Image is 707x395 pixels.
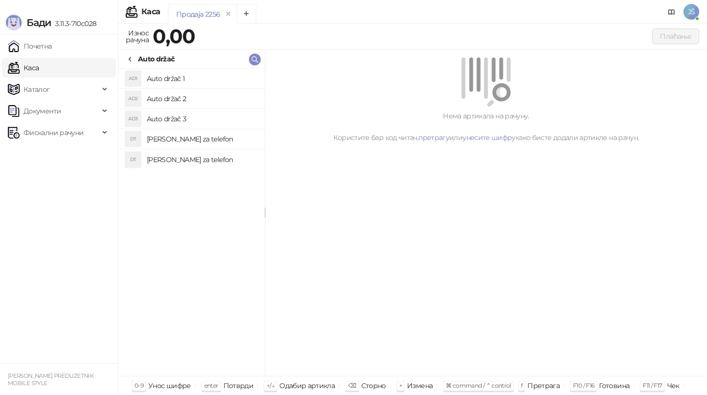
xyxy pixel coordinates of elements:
div: Чек [667,379,680,392]
div: Продаја 2256 [176,9,220,20]
div: Одабир артикла [279,379,335,392]
span: f [521,382,522,389]
button: remove [222,10,235,18]
div: Готовина [599,379,629,392]
a: Почетна [8,36,52,56]
a: претрагу [418,133,449,142]
span: Документи [24,101,61,121]
img: Logo [6,15,22,30]
h4: Auto držač 3 [147,111,257,127]
div: DT [125,152,141,168]
span: 0-9 [135,382,143,389]
div: DT [125,131,141,147]
button: Плаћање [652,28,699,44]
span: 3.11.3-710c028 [51,19,96,28]
a: Каса [8,58,39,78]
span: Каталог [24,80,50,99]
h4: Auto držač 2 [147,91,257,107]
h4: [PERSON_NAME] za telefon [147,152,257,168]
span: ⌘ command / ⌃ control [446,382,511,389]
small: [PERSON_NAME] PREDUZETNIK MOBILE STYLE [8,372,93,387]
div: Сторно [361,379,386,392]
span: Фискални рачуни [24,123,83,142]
a: унесите шифру [462,133,516,142]
span: ⌫ [348,382,356,389]
span: JŠ [683,4,699,20]
h4: Auto držač 1 [147,71,257,86]
span: enter [204,382,218,389]
span: + [399,382,402,389]
span: F11 / F17 [643,382,662,389]
div: Потврди [223,379,254,392]
strong: 0,00 [153,24,195,48]
button: Add tab [237,4,256,24]
div: Претрага [527,379,560,392]
div: Каса [141,8,160,16]
div: Нема артикала на рачуну. Користите бар код читач, или како бисте додали артикле на рачун. [277,111,695,143]
span: F10 / F16 [573,382,594,389]
span: Бади [27,17,51,28]
div: AD1 [125,71,141,86]
a: Документација [664,4,680,20]
h4: [PERSON_NAME] za telefon [147,131,257,147]
div: Унос шифре [148,379,191,392]
span: ↑/↓ [267,382,274,389]
div: Auto držač [138,54,175,64]
div: grid [118,69,265,376]
div: AD2 [125,91,141,107]
div: AD3 [125,111,141,127]
div: Измена [407,379,433,392]
div: Износ рачуна [124,27,151,46]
